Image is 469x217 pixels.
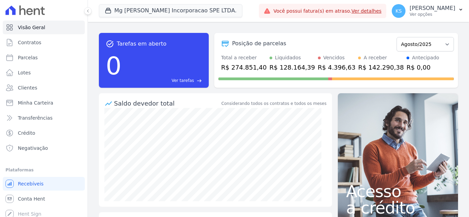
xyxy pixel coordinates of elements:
[18,145,48,152] span: Negativação
[18,69,31,76] span: Lotes
[18,99,53,106] span: Minha Carteira
[221,63,267,72] div: R$ 274.851,40
[18,84,37,91] span: Clientes
[410,5,455,12] p: [PERSON_NAME]
[5,166,82,174] div: Plataformas
[3,177,85,191] a: Recebíveis
[386,1,469,21] button: KS [PERSON_NAME] Ver opções
[18,180,44,187] span: Recebíveis
[3,66,85,80] a: Lotes
[352,8,382,14] a: Ver detalhes
[3,192,85,206] a: Conta Hent
[270,63,315,72] div: R$ 128.164,39
[410,12,455,17] p: Ver opções
[412,54,439,61] div: Antecipado
[106,40,114,48] span: task_alt
[396,9,402,13] span: KS
[273,8,381,15] span: Você possui fatura(s) em atraso.
[346,200,450,216] span: a crédito
[346,183,450,200] span: Acesso
[18,39,41,46] span: Contratos
[18,130,35,136] span: Crédito
[18,54,38,61] span: Parcelas
[172,77,194,84] span: Ver tarefas
[114,99,220,108] div: Saldo devedor total
[3,51,85,64] a: Parcelas
[275,54,301,61] div: Liquidados
[407,63,439,72] div: R$ 0,00
[221,100,327,107] div: Considerando todos os contratos e todos os meses
[221,54,267,61] div: Total a receber
[117,40,167,48] span: Tarefas em aberto
[3,111,85,125] a: Transferências
[3,96,85,110] a: Minha Carteira
[358,63,404,72] div: R$ 142.290,38
[3,141,85,155] a: Negativação
[3,126,85,140] a: Crédito
[124,77,202,84] a: Ver tarefas east
[3,81,85,95] a: Clientes
[18,114,53,121] span: Transferências
[99,4,242,17] button: Mg [PERSON_NAME] Incorporacao SPE LTDA.
[3,36,85,49] a: Contratos
[364,54,387,61] div: A receber
[3,21,85,34] a: Visão Geral
[18,195,45,202] span: Conta Hent
[106,48,122,84] div: 0
[197,78,202,83] span: east
[232,39,286,48] div: Posição de parcelas
[318,63,356,72] div: R$ 4.396,63
[18,24,45,31] span: Visão Geral
[323,54,345,61] div: Vencidos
